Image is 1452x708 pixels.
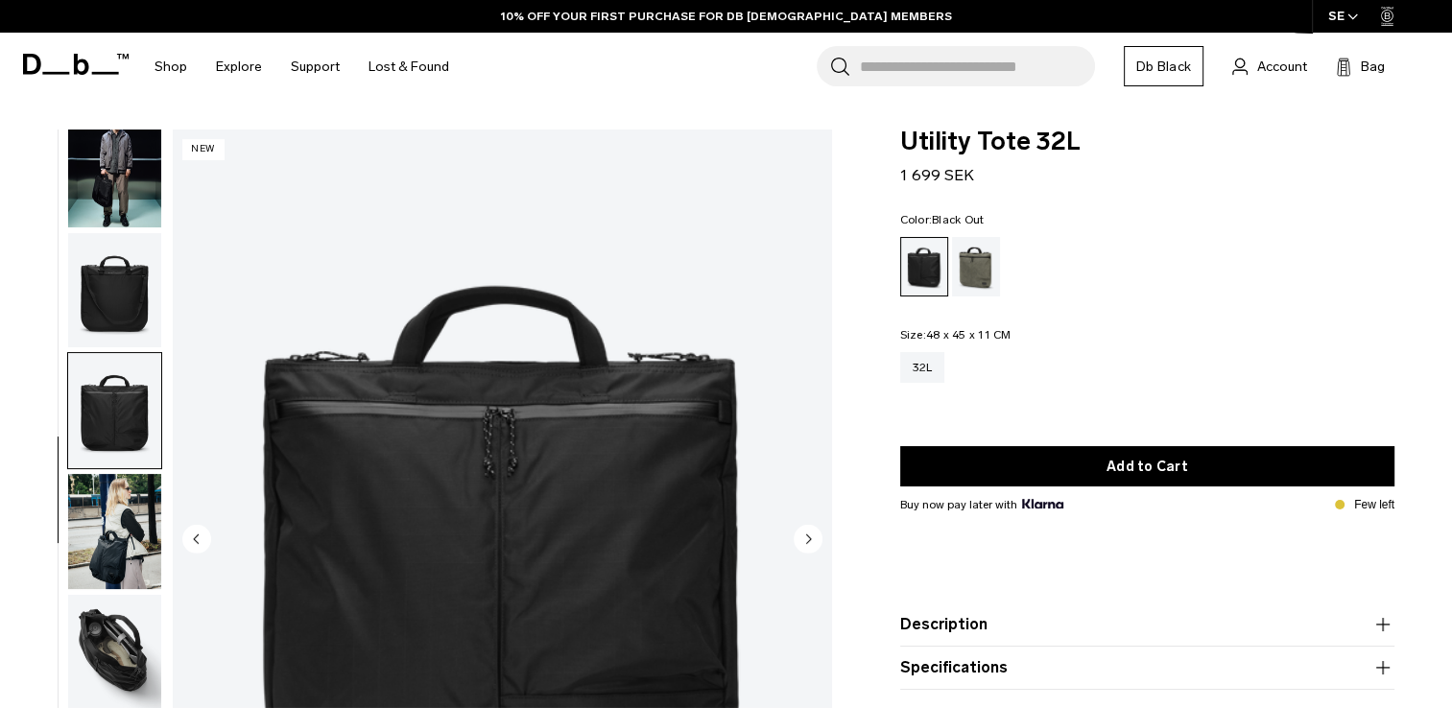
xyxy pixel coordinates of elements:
span: Bag [1361,57,1385,77]
a: Db Black [1124,46,1203,86]
a: Black Out [900,237,948,296]
span: Utility Tote 32L [900,130,1394,154]
img: Utility Tote 32L Black Out [68,353,161,468]
button: Utility Tote 32L Black Out [67,232,162,349]
p: New [182,139,224,159]
button: Previous slide [182,524,211,556]
a: Account [1232,55,1307,78]
span: Black Out [932,213,984,226]
a: Shop [155,33,187,101]
p: Few left [1354,496,1394,513]
button: Next slide [794,524,822,556]
img: Utility Tote 32L Black Out [68,112,161,227]
a: Forest Green [952,237,1000,296]
button: Utility Tote 32L Black Out [67,473,162,590]
button: Utility Tote 32L Black Out [67,111,162,228]
a: 32L [900,352,945,383]
span: 48 x 45 x 11 CM [926,328,1012,342]
a: Lost & Found [369,33,449,101]
img: {"height" => 20, "alt" => "Klarna"} [1022,499,1063,508]
button: Specifications [900,656,1394,679]
span: Buy now pay later with [900,496,1063,513]
a: Explore [216,33,262,101]
img: Utility Tote 32L Black Out [68,474,161,589]
button: Description [900,613,1394,636]
img: Utility Tote 32L Black Out [68,233,161,348]
legend: Color: [900,214,985,225]
button: Bag [1336,55,1385,78]
button: Utility Tote 32L Black Out [67,352,162,469]
a: Support [291,33,340,101]
legend: Size: [900,329,1012,341]
button: Add to Cart [900,446,1394,486]
span: 1 699 SEK [900,166,974,184]
nav: Main Navigation [140,33,464,101]
span: Account [1257,57,1307,77]
a: 10% OFF YOUR FIRST PURCHASE FOR DB [DEMOGRAPHIC_DATA] MEMBERS [501,8,952,25]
